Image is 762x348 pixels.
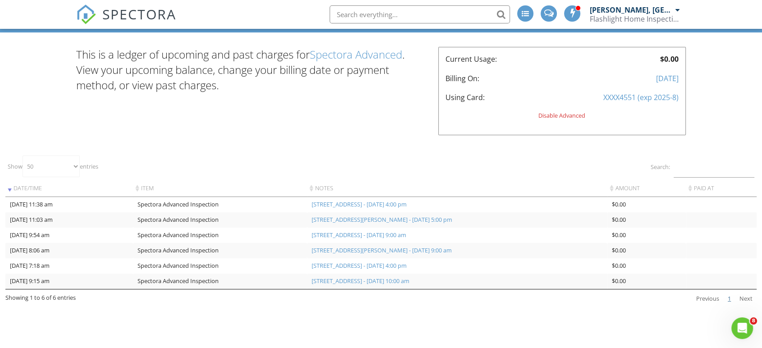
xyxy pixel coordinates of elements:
td: [DATE] 9:54 am [5,228,133,243]
td: Spectora Advanced Inspection [133,228,307,243]
th: Date/Time: activate to sort column ascending [5,180,133,197]
input: Search: [674,156,754,178]
a: Next [735,291,757,307]
label: Search: [651,156,754,178]
iframe: Intercom live chat [731,317,753,339]
td: Spectora Advanced Inspection [133,243,307,258]
a: [STREET_ADDRESS] - [DATE] 9:00 am [312,231,406,239]
p: This is a ledger of upcoming and past charges for . View your upcoming balance, change your billi... [76,47,427,92]
div: Billing On: [445,73,537,83]
div: Showing 1 to 6 of 6 entries [5,289,76,302]
img: The Best Home Inspection Software - Spectora [76,5,96,24]
a: [STREET_ADDRESS][PERSON_NAME] - [DATE] 5:00 pm [312,215,452,224]
a: [STREET_ADDRESS][PERSON_NAME] - [DATE] 9:00 am [312,246,452,254]
span: SPECTORA [102,5,176,23]
a: 1 [724,291,734,307]
div: [PERSON_NAME], [GEOGRAPHIC_DATA] [590,5,673,14]
td: [DATE] 11:38 am [5,197,133,212]
th: Notes: activate to sort column ascending [307,180,607,197]
div: Using Card: [445,92,537,102]
td: [DATE] 7:18 am [5,258,133,274]
a: Previous [692,291,723,307]
td: $0.00 [607,243,686,258]
td: [DATE] 9:15 am [5,274,133,289]
div: Flashlight Home Inspection, LLC. [590,14,680,23]
td: $0.00 [607,228,686,243]
td: Spectora Advanced Inspection [133,274,307,289]
select: Showentries [23,156,80,177]
td: [DATE] 11:03 am [5,212,133,228]
span: 8 [750,317,757,325]
label: Show entries [8,156,65,177]
td: Spectora Advanced Inspection [133,212,307,228]
td: $0.00 [607,212,686,228]
td: [DATE] 8:06 am [5,243,133,258]
a: [STREET_ADDRESS] - [DATE] 10:00 am [312,277,409,285]
a: SPECTORA [76,12,176,31]
a: Spectora Advanced [310,47,402,62]
td: $0.00 [607,258,686,274]
th: Item: activate to sort column ascending [133,180,307,197]
div: Disable Advanced [445,112,679,119]
th: Paid At: activate to sort column ascending [686,180,757,197]
th: Amount: activate to sort column ascending [607,180,686,197]
td: $0.00 [607,274,686,289]
td: Spectora Advanced Inspection [133,197,307,212]
strong: $0.00 [660,54,679,64]
div: [DATE] [656,73,679,83]
a: [STREET_ADDRESS] - [DATE] 4:00 pm [312,261,407,270]
td: $0.00 [607,197,686,212]
div: XXXX4551 (exp 2025-8) [547,92,679,102]
a: [STREET_ADDRESS] - [DATE] 4:00 pm [312,200,407,208]
div: Current Usage: [445,54,537,64]
td: Spectora Advanced Inspection [133,258,307,274]
input: Search everything... [330,5,510,23]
